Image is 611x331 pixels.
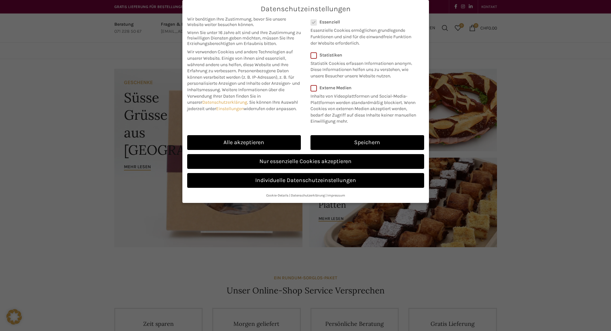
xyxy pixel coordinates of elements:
p: Statistik Cookies erfassen Informationen anonym. Diese Informationen helfen uns zu verstehen, wie... [310,58,416,79]
p: Essenzielle Cookies ermöglichen grundlegende Funktionen und sind für die einwandfreie Funktion de... [310,25,416,46]
a: Datenschutzerklärung [291,193,325,197]
span: Wenn Sie unter 16 Jahre alt sind und Ihre Zustimmung zu freiwilligen Diensten geben möchten, müss... [187,30,301,46]
label: Statistiken [310,52,416,58]
a: Nur essenzielle Cookies akzeptieren [187,154,424,169]
span: Personenbezogene Daten können verarbeitet werden (z. B. IP-Adressen), z. B. für personalisierte A... [187,68,300,92]
p: Inhalte von Videoplattformen und Social-Media-Plattformen werden standardmäßig blockiert. Wenn Co... [310,91,420,125]
span: Weitere Informationen über die Verwendung Ihrer Daten finden Sie in unserer . [187,87,284,105]
a: Individuelle Datenschutzeinstellungen [187,173,424,188]
span: Wir benötigen Ihre Zustimmung, bevor Sie unsere Website weiter besuchen können. [187,16,301,27]
span: Datenschutzeinstellungen [261,5,351,13]
label: Essenziell [310,19,416,25]
span: Wir verwenden Cookies und andere Technologien auf unserer Website. Einige von ihnen sind essenzie... [187,49,293,74]
span: Sie können Ihre Auswahl jederzeit unter widerrufen oder anpassen. [187,100,298,111]
a: Datenschutzerklärung [202,100,247,105]
a: Einstellungen [216,106,244,111]
label: Externe Medien [310,85,420,91]
a: Impressum [327,193,345,197]
a: Speichern [310,135,424,150]
a: Cookie-Details [266,193,289,197]
a: Alle akzeptieren [187,135,301,150]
